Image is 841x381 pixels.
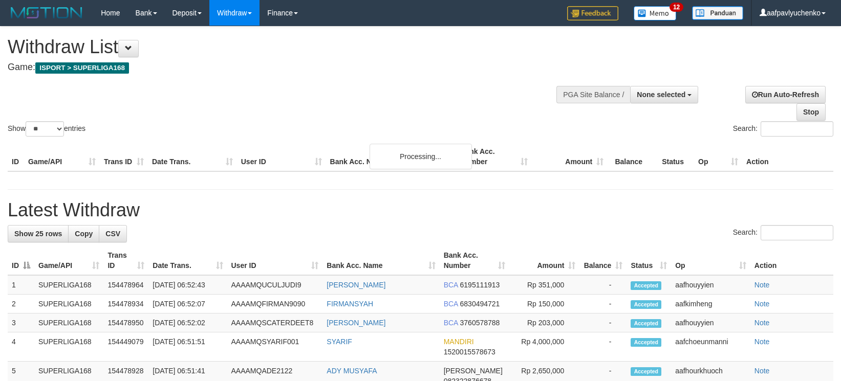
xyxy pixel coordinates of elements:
[796,103,826,121] a: Stop
[327,367,377,375] a: ADY MUSYAFA
[754,367,770,375] a: Note
[658,142,694,171] th: Status
[8,5,85,20] img: MOTION_logo.png
[327,300,373,308] a: FIRMANSYAH
[509,332,579,362] td: Rp 4,000,000
[148,275,227,295] td: [DATE] 06:52:43
[227,275,323,295] td: AAAAMQUCULJUDI9
[634,6,677,20] img: Button%20Memo.svg
[444,367,503,375] span: [PERSON_NAME]
[556,86,630,103] div: PGA Site Balance /
[456,142,532,171] th: Bank Acc. Number
[148,332,227,362] td: [DATE] 06:51:51
[8,275,34,295] td: 1
[148,295,227,313] td: [DATE] 06:52:07
[237,142,326,171] th: User ID
[327,338,352,346] a: SYARIF
[24,142,100,171] th: Game/API
[105,230,120,238] span: CSV
[627,246,671,275] th: Status: activate to sort column ascending
[579,332,627,362] td: -
[8,142,24,171] th: ID
[733,121,833,137] label: Search:
[370,144,472,169] div: Processing...
[754,319,770,327] a: Note
[75,230,93,238] span: Copy
[631,281,661,290] span: Accepted
[8,332,34,362] td: 4
[8,121,85,137] label: Show entries
[671,275,750,295] td: aafhouyyien
[509,313,579,332] td: Rp 203,000
[227,332,323,362] td: AAAAMQSYARIF001
[631,300,661,309] span: Accepted
[631,319,661,328] span: Accepted
[671,246,750,275] th: Op: activate to sort column ascending
[34,332,103,362] td: SUPERLIGA168
[444,338,474,346] span: MANDIRI
[440,246,510,275] th: Bank Acc. Number: activate to sort column ascending
[671,332,750,362] td: aafchoeunmanni
[103,295,148,313] td: 154478934
[761,225,833,240] input: Search:
[327,319,385,327] a: [PERSON_NAME]
[227,313,323,332] td: AAAAMQSCATERDEET8
[444,300,458,308] span: BCA
[8,313,34,332] td: 3
[631,367,661,376] span: Accepted
[8,37,550,57] h1: Withdraw List
[444,348,495,356] span: Copy 1520015578673 to clipboard
[148,246,227,275] th: Date Trans.: activate to sort column ascending
[326,142,457,171] th: Bank Acc. Name
[103,332,148,362] td: 154449079
[14,230,62,238] span: Show 25 rows
[608,142,658,171] th: Balance
[103,313,148,332] td: 154478950
[444,281,458,289] span: BCA
[509,275,579,295] td: Rp 351,000
[532,142,608,171] th: Amount
[34,275,103,295] td: SUPERLIGA168
[509,246,579,275] th: Amount: activate to sort column ascending
[754,281,770,289] a: Note
[460,300,500,308] span: Copy 6830494721 to clipboard
[509,295,579,313] td: Rp 150,000
[671,313,750,332] td: aafhouyyien
[750,246,833,275] th: Action
[444,319,458,327] span: BCA
[99,225,127,242] a: CSV
[8,246,34,275] th: ID: activate to sort column descending
[579,295,627,313] td: -
[34,246,103,275] th: Game/API: activate to sort column ascending
[322,246,439,275] th: Bank Acc. Name: activate to sort column ascending
[148,142,237,171] th: Date Trans.
[8,200,833,220] h1: Latest Withdraw
[8,295,34,313] td: 2
[35,62,129,74] span: ISPORT > SUPERLIGA168
[460,281,500,289] span: Copy 6195111913 to clipboard
[733,225,833,240] label: Search:
[34,295,103,313] td: SUPERLIGA168
[637,91,685,99] span: None selected
[754,338,770,346] a: Note
[567,6,618,20] img: Feedback.jpg
[579,246,627,275] th: Balance: activate to sort column ascending
[34,313,103,332] td: SUPERLIGA168
[8,62,550,73] h4: Game:
[692,6,743,20] img: panduan.png
[761,121,833,137] input: Search:
[754,300,770,308] a: Note
[631,338,661,347] span: Accepted
[103,275,148,295] td: 154478964
[103,246,148,275] th: Trans ID: activate to sort column ascending
[227,295,323,313] td: AAAAMQFIRMAN9090
[148,313,227,332] td: [DATE] 06:52:02
[630,86,698,103] button: None selected
[460,319,500,327] span: Copy 3760578788 to clipboard
[745,86,826,103] a: Run Auto-Refresh
[694,142,742,171] th: Op
[227,246,323,275] th: User ID: activate to sort column ascending
[670,3,683,12] span: 12
[742,142,833,171] th: Action
[100,142,148,171] th: Trans ID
